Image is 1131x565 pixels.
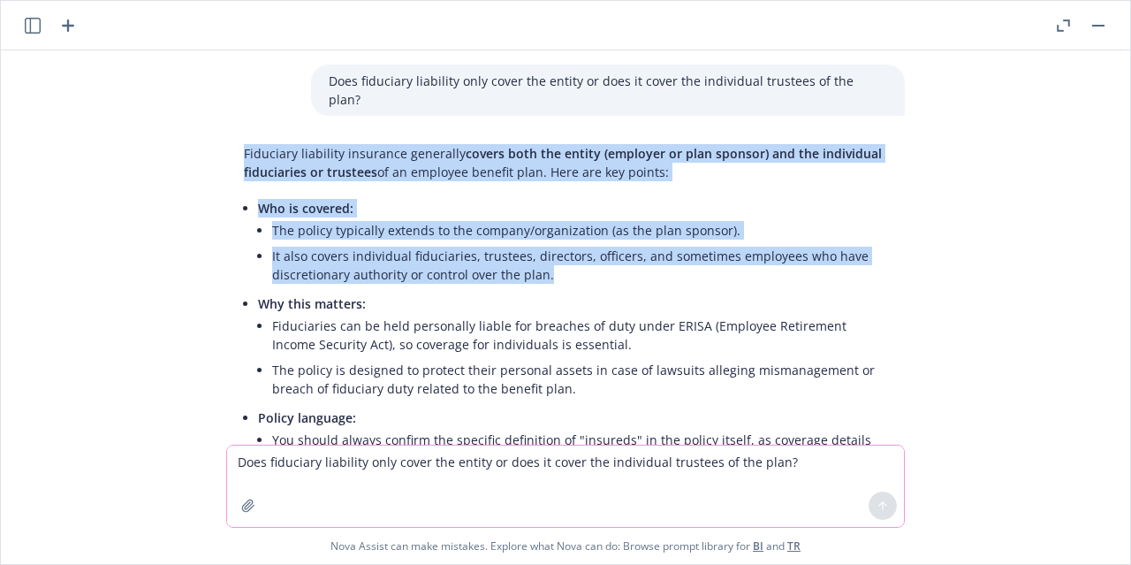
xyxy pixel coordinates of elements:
[272,218,887,243] li: The policy typically extends to the company/organization (as the plan sponsor).
[258,295,366,312] span: Why this matters:
[787,538,801,554] a: TR
[244,144,887,181] p: Fiduciary liability insurance generally of an employee benefit plan. Here are key points:
[329,72,887,109] p: Does fiduciary liability only cover the entity or does it cover the individual trustees of the plan?
[8,528,1123,564] span: Nova Assist can make mistakes. Explore what Nova can do: Browse prompt library for and
[244,145,882,180] span: covers both the entity (employer or plan sponsor) and the individual fiduciaries or trustees
[753,538,763,554] a: BI
[272,243,887,287] li: It also covers individual fiduciaries, trustees, directors, officers, and sometimes employees who...
[258,200,353,217] span: Who is covered:
[272,313,887,357] li: Fiduciaries can be held personally liable for breaches of duty under ERISA (Employee Retirement I...
[272,427,887,471] li: You should always confirm the specific definition of "insureds" in the policy itself, as coverage...
[272,357,887,401] li: The policy is designed to protect their personal assets in case of lawsuits alleging mismanagemen...
[258,409,356,426] span: Policy language:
